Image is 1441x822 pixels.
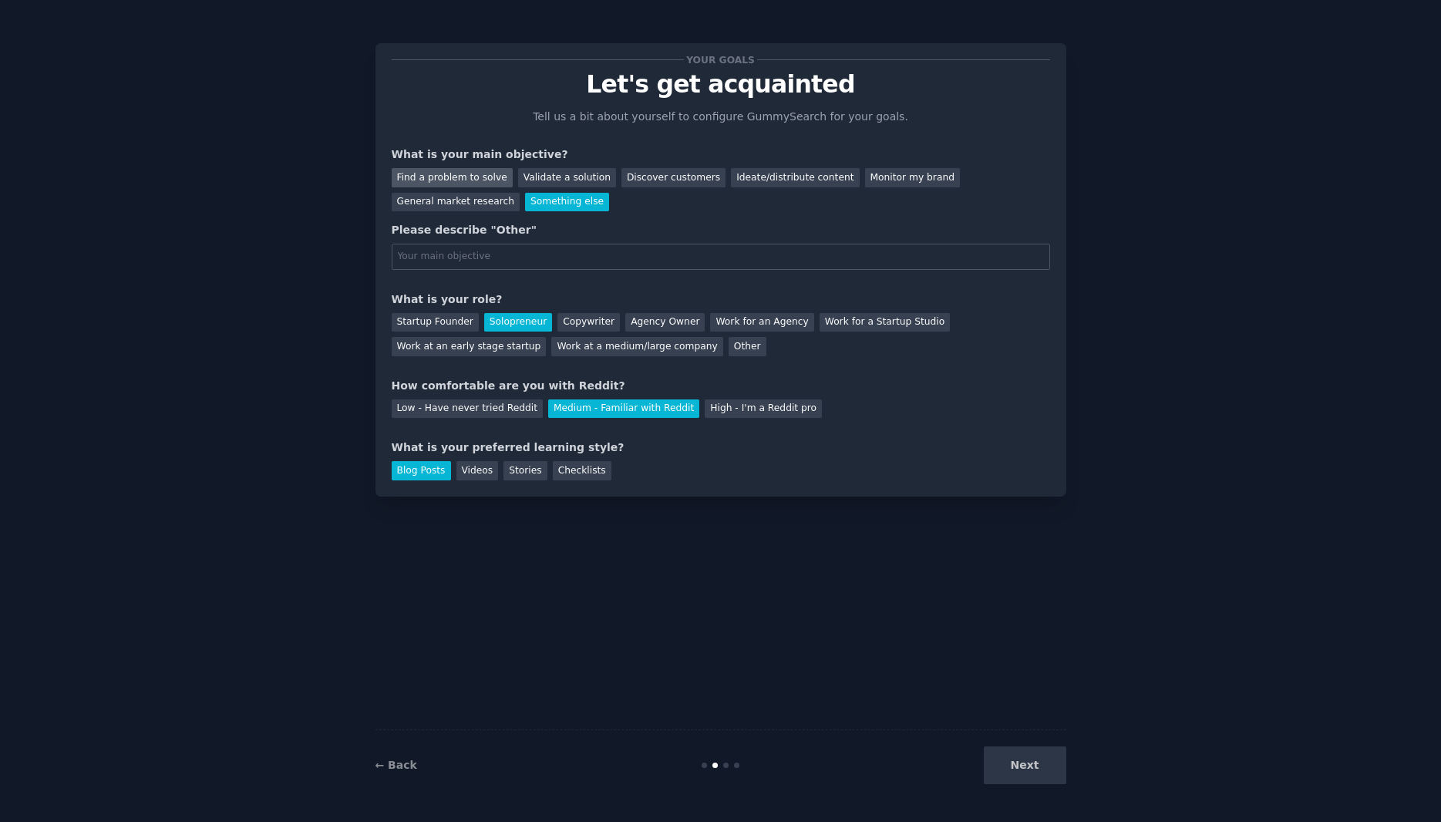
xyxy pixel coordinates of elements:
div: Validate a solution [518,168,616,187]
div: Work for an Agency [710,313,813,332]
div: Low - Have never tried Reddit [392,399,543,419]
div: Work for a Startup Studio [820,313,950,332]
div: What is your preferred learning style? [392,440,1050,456]
div: Startup Founder [392,313,479,332]
div: Other [729,337,766,356]
span: Your goals [684,52,758,68]
div: Find a problem to solve [392,168,513,187]
div: Copywriter [557,313,620,332]
div: Ideate/distribute content [731,168,859,187]
div: Medium - Familiar with Reddit [548,399,699,419]
a: ← Back [375,759,417,771]
div: High - I'm a Reddit pro [705,399,822,419]
div: Work at an early stage startup [392,337,547,356]
input: Your main objective [392,244,1050,270]
div: What is your main objective? [392,147,1050,163]
div: Monitor my brand [865,168,960,187]
div: Solopreneur [484,313,552,332]
p: Let's get acquainted [392,71,1050,98]
div: General market research [392,193,520,212]
div: Discover customers [621,168,726,187]
div: Please describe "Other" [392,222,1050,238]
div: Checklists [553,461,611,480]
div: Videos [456,461,499,480]
div: Agency Owner [625,313,705,332]
div: Something else [525,193,609,212]
div: Work at a medium/large company [551,337,722,356]
div: Stories [503,461,547,480]
div: How comfortable are you with Reddit? [392,378,1050,394]
p: Tell us a bit about yourself to configure GummySearch for your goals. [527,109,915,125]
div: Blog Posts [392,461,451,480]
div: What is your role? [392,291,1050,308]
